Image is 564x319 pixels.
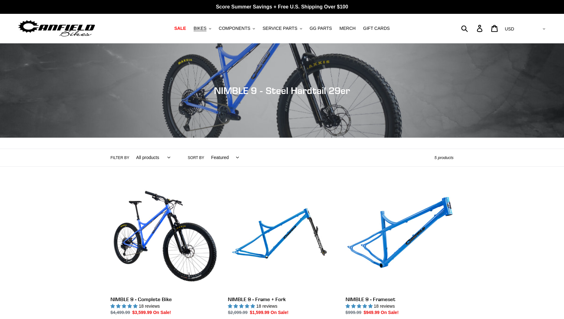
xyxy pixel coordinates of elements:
a: GG PARTS [307,24,335,33]
button: BIKES [190,24,214,33]
span: MERCH [340,26,356,31]
span: GG PARTS [310,26,332,31]
span: 5 products [434,155,454,160]
input: Search [465,21,481,35]
label: Filter by [110,155,129,161]
label: Sort by [188,155,204,161]
span: SERVICE PARTS [262,26,297,31]
span: GIFT CARDS [363,26,390,31]
span: NIMBLE 9 - Steel Hardtail 29er [214,85,350,96]
img: Canfield Bikes [17,19,96,38]
span: SALE [174,26,186,31]
a: GIFT CARDS [360,24,393,33]
button: COMPONENTS [216,24,258,33]
span: COMPONENTS [219,26,250,31]
span: BIKES [194,26,206,31]
a: MERCH [336,24,359,33]
button: SERVICE PARTS [259,24,305,33]
a: SALE [171,24,189,33]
